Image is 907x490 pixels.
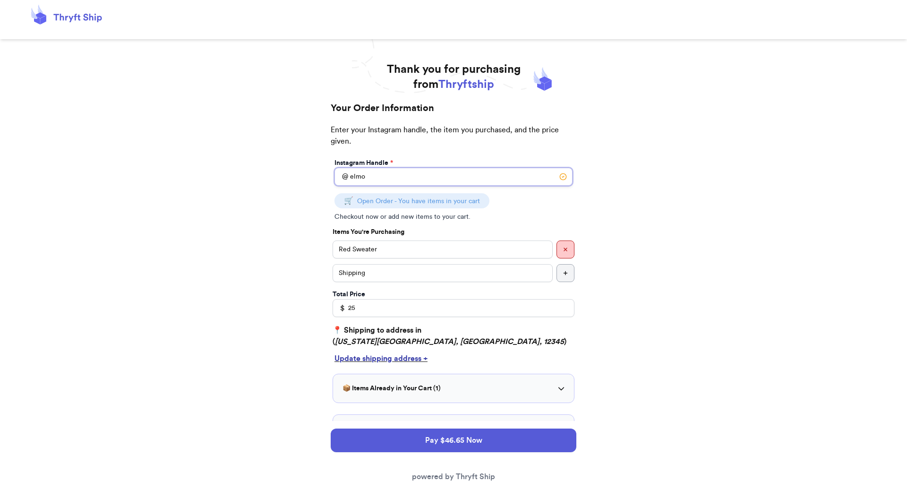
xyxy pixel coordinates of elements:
[333,290,365,299] label: Total Price
[412,473,495,481] a: powered by Thryft Ship
[333,241,553,258] input: ex.funky hat
[334,158,393,168] label: Instagram Handle
[438,79,494,90] span: Thryftship
[333,299,345,317] div: $
[387,62,521,92] h1: Thank you for purchasing from
[333,264,553,282] input: ex.funky hat
[333,227,574,237] p: Items You're Purchasing
[335,338,564,345] em: [US_STATE][GEOGRAPHIC_DATA], [GEOGRAPHIC_DATA], 12345
[344,197,353,205] span: 🛒
[331,102,576,124] h2: Your Order Information
[334,168,348,186] div: @
[333,325,574,347] p: 📍 Shipping to address in ( )
[334,353,573,364] div: Update shipping address +
[357,198,480,205] span: Open Order - You have items in your cart
[342,384,441,393] h3: 📦 Items Already in Your Cart ( 1 )
[331,429,576,452] button: Pay $46.65 Now
[334,212,573,222] p: Checkout now or add new items to your cart.
[333,299,574,317] input: Enter Mutually Agreed Payment
[331,124,576,156] p: Enter your Instagram handle, the item you purchased, and the price given.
